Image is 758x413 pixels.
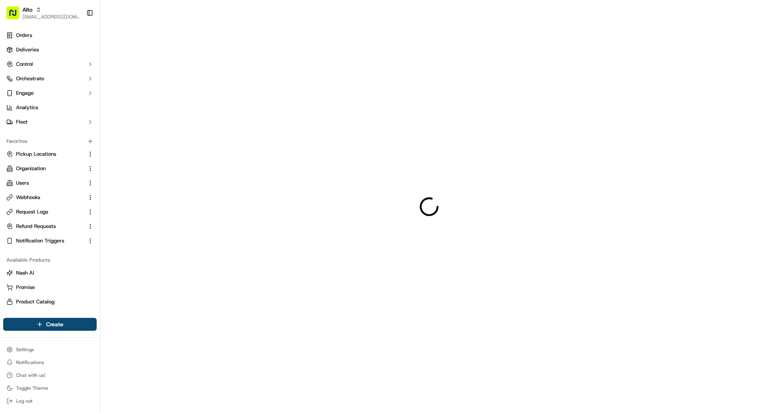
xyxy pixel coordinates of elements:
span: Orders [16,32,32,39]
button: Engage [3,87,97,100]
button: Notifications [3,357,97,368]
a: Nash AI [6,269,93,277]
a: Deliveries [3,43,97,56]
a: Refund Requests [6,223,84,230]
span: Fleet [16,118,28,126]
button: Promise [3,281,97,294]
a: Users [6,179,84,187]
button: Alto [22,6,32,14]
div: Favorites [3,135,97,148]
button: Log out [3,395,97,407]
button: Product Catalog [3,295,97,308]
a: Promise [6,284,93,291]
button: [EMAIL_ADDRESS][DOMAIN_NAME] [22,14,80,20]
span: Product Catalog [16,298,55,305]
button: Organization [3,162,97,175]
button: Request Logs [3,205,97,218]
span: Nash AI [16,269,34,277]
span: Organization [16,165,46,172]
button: Chat with us! [3,370,97,381]
span: Notification Triggers [16,237,64,244]
a: Pickup Locations [6,151,84,158]
span: Engage [16,90,34,97]
span: Users [16,179,29,187]
span: Analytics [16,104,38,111]
a: Orders [3,29,97,42]
span: Deliveries [16,46,39,53]
button: Nash AI [3,267,97,279]
a: Notification Triggers [6,237,84,244]
span: Request Logs [16,208,48,216]
button: Create [3,318,97,331]
span: Create [46,320,63,328]
button: Orchestrate [3,72,97,85]
a: Webhooks [6,194,84,201]
span: Log out [16,398,32,404]
a: Analytics [3,101,97,114]
button: Alto[EMAIL_ADDRESS][DOMAIN_NAME] [3,3,83,22]
span: Orchestrate [16,75,44,82]
a: Organization [6,165,84,172]
div: Available Products [3,254,97,267]
button: Settings [3,344,97,355]
span: Pickup Locations [16,151,56,158]
span: Control [16,61,33,68]
span: Refund Requests [16,223,56,230]
button: Toggle Theme [3,382,97,394]
span: Chat with us! [16,372,45,378]
span: Promise [16,284,35,291]
button: Fleet [3,116,97,128]
span: Notifications [16,359,44,366]
button: Notification Triggers [3,234,97,247]
button: Refund Requests [3,220,97,233]
button: Users [3,177,97,189]
button: Webhooks [3,191,97,204]
span: Toggle Theme [16,385,48,391]
button: Pickup Locations [3,148,97,161]
a: Product Catalog [6,298,93,305]
span: Webhooks [16,194,40,201]
a: Request Logs [6,208,84,216]
button: Control [3,58,97,71]
span: Settings [16,346,34,353]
